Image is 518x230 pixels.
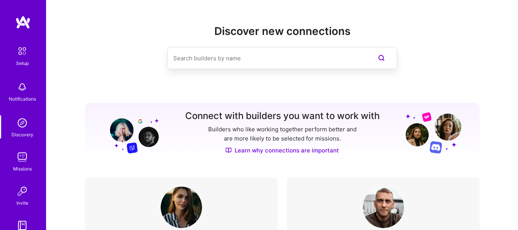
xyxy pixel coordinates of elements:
h3: Connect with builders you want to work with [185,111,380,122]
p: Builders who like working together perform better and are more likely to be selected for missions. [207,125,358,143]
input: Search builders by name [173,48,360,68]
img: teamwork [15,149,30,165]
div: Invite [16,199,28,207]
img: Grow your network [103,111,159,154]
i: icon SearchPurple [377,53,386,63]
img: User Avatar [161,187,202,228]
img: User Avatar [363,187,404,228]
div: Discovery [12,131,33,139]
div: Setup [16,59,29,67]
img: setup [14,43,30,59]
h2: Discover new connections [85,25,480,38]
img: Invite [15,184,30,199]
img: discovery [15,115,30,131]
img: Grow your network [406,112,461,154]
img: logo [15,15,31,29]
a: Learn why connections are important [225,146,339,154]
div: Missions [13,165,32,173]
img: bell [15,79,30,95]
div: Notifications [9,95,36,103]
img: Discover [225,147,232,154]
